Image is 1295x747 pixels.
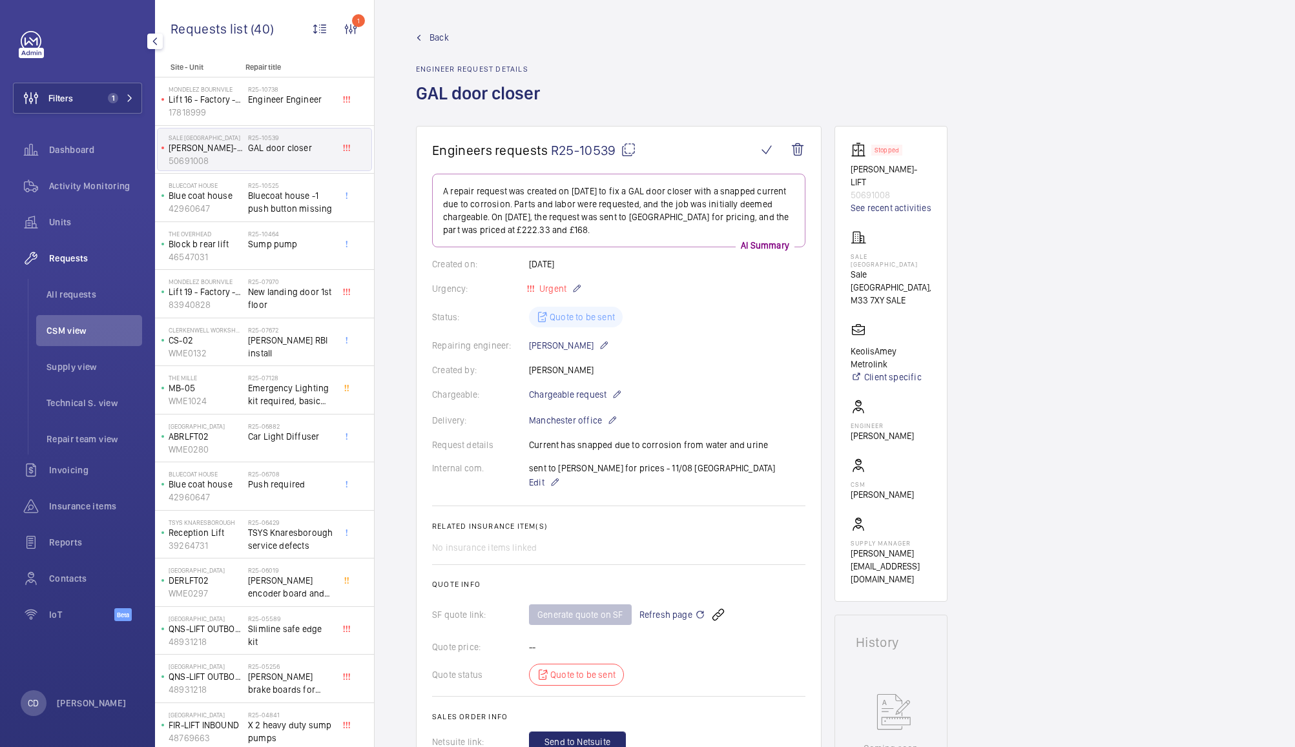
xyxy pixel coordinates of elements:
[248,662,333,670] h2: R25-05256
[49,216,142,229] span: Units
[248,422,333,430] h2: R25-06882
[169,382,243,394] p: MB-05
[169,230,243,238] p: The Overhead
[169,430,243,443] p: ABRLFT02
[537,283,566,294] span: Urgent
[851,539,931,547] p: Supply manager
[47,324,142,337] span: CSM view
[248,711,333,719] h2: R25-04841
[416,65,548,74] h2: Engineer request details
[851,547,931,586] p: [PERSON_NAME][EMAIL_ADDRESS][DOMAIN_NAME]
[248,478,333,491] span: Push required
[416,81,548,126] h1: GAL door closer
[169,85,243,93] p: Mondelez Bournvile
[169,394,243,407] p: WME1024
[47,433,142,445] span: Repair team view
[851,142,871,158] img: elevator.svg
[851,422,914,429] p: Engineer
[47,396,142,409] span: Technical S. view
[443,185,794,236] p: A repair request was created on [DATE] to fix a GAL door closer with a snapped current due to cor...
[248,670,333,696] span: [PERSON_NAME] brake boards for stock
[169,566,243,574] p: [GEOGRAPHIC_DATA]
[432,522,805,531] h2: Related insurance item(s)
[248,85,333,93] h2: R25-10738
[248,141,333,154] span: GAL door closer
[248,574,333,600] span: [PERSON_NAME] encoder board and speech board and software CH024
[169,635,243,648] p: 48931218
[49,143,142,156] span: Dashboard
[155,63,240,72] p: Site - Unit
[169,719,243,732] p: FIR-LIFT INBOUND
[49,608,114,621] span: IoT
[529,476,544,489] span: Edit
[851,201,931,214] a: See recent activities
[169,478,243,491] p: Blue coat house
[851,189,931,201] p: 50691008
[169,141,243,154] p: [PERSON_NAME]-LIFT
[875,148,899,152] p: Stopped
[169,134,243,141] p: Sale [GEOGRAPHIC_DATA]
[851,429,914,442] p: [PERSON_NAME]
[248,382,333,407] span: Emergency Lighting kit required, basic small one is fine.
[169,278,243,285] p: Mondelez Bournvile
[169,518,243,526] p: TSYS Knaresborough
[169,298,243,311] p: 83940828
[169,711,243,719] p: [GEOGRAPHIC_DATA]
[49,500,142,513] span: Insurance items
[432,580,805,589] h2: Quote info
[851,480,914,488] p: CSM
[169,683,243,696] p: 48931218
[169,238,243,251] p: Block b rear lift
[169,491,243,504] p: 42960647
[49,464,142,476] span: Invoicing
[529,388,606,401] span: Chargeable request
[169,622,243,635] p: QNS-LIFT OUTBOUND
[248,326,333,334] h2: R25-07672
[245,63,331,72] p: Repair title
[169,615,243,622] p: [GEOGRAPHIC_DATA]
[169,181,243,189] p: Bluecoat House
[49,536,142,549] span: Reports
[49,179,142,192] span: Activity Monitoring
[248,566,333,574] h2: R25-06019
[430,31,449,44] span: Back
[169,189,243,202] p: Blue coat house
[248,238,333,251] span: Sump pump
[639,607,705,622] span: Refresh page
[248,278,333,285] h2: R25-07970
[248,470,333,478] h2: R25-06708
[248,334,333,360] span: [PERSON_NAME] RBI install
[48,92,73,105] span: Filters
[13,83,142,114] button: Filters1
[49,572,142,585] span: Contacts
[851,488,914,501] p: [PERSON_NAME]
[169,202,243,215] p: 42960647
[248,622,333,648] span: Slimline safe edge kit
[169,470,243,478] p: Bluecoat House
[169,326,243,334] p: Clerkenwell Workshops
[169,443,243,456] p: WME0280
[169,285,243,298] p: Lift 19 - Factory -Moulding 2
[169,732,243,744] p: 48769663
[49,252,142,265] span: Requests
[432,712,805,721] h2: Sales order info
[169,106,243,119] p: 17818999
[248,230,333,238] h2: R25-10464
[47,360,142,373] span: Supply view
[47,288,142,301] span: All requests
[248,719,333,744] span: X 2 heavy duty sump pumps
[248,93,333,106] span: Engineer Engineer
[851,371,931,384] a: Client specific
[529,338,609,353] p: [PERSON_NAME]
[169,374,243,382] p: The Mille
[248,134,333,141] h2: R25-10539
[169,347,243,360] p: WME0132
[851,345,931,371] p: KeolisAmey Metrolink
[248,526,333,552] span: TSYS Knaresborough service defects
[851,163,931,189] p: [PERSON_NAME]-LIFT
[57,697,127,710] p: [PERSON_NAME]
[851,268,931,294] p: Sale [GEOGRAPHIC_DATA],
[169,662,243,670] p: [GEOGRAPHIC_DATA]
[248,189,333,215] span: Bluecoat house -1 push button missing
[248,430,333,443] span: Car Light Diffuser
